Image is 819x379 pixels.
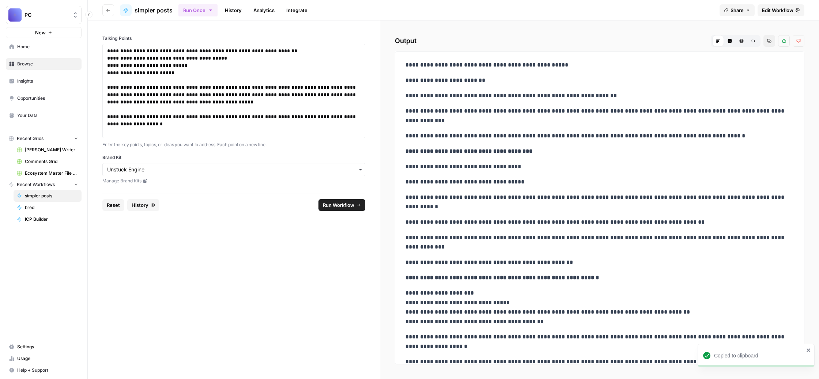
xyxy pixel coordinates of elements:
a: Analytics [249,4,279,16]
span: bred [25,204,78,211]
span: Browse [17,61,78,67]
a: simpler posts [120,4,173,16]
span: simpler posts [25,193,78,199]
button: Run Once [178,4,218,16]
a: Comments Grid [14,156,82,167]
span: Settings [17,344,78,350]
span: Recent Grids [17,135,44,142]
a: Integrate [282,4,312,16]
a: Your Data [6,110,82,121]
span: Reset [107,201,120,209]
span: Home [17,43,78,50]
button: close [806,347,811,353]
span: Ecosystem Master File - SaaS.csv [25,170,78,177]
button: Share [720,4,755,16]
img: PC Logo [8,8,22,22]
a: Settings [6,341,82,353]
span: New [35,29,46,36]
a: [PERSON_NAME] Writer [14,144,82,156]
span: Edit Workflow [762,7,793,14]
a: simpler posts [14,190,82,202]
button: Recent Grids [6,133,82,144]
span: PC [24,11,69,19]
a: Insights [6,75,82,87]
span: Help + Support [17,367,78,374]
button: History [127,199,159,211]
span: simpler posts [135,6,173,15]
label: Talking Points [102,35,365,42]
a: Opportunities [6,92,82,104]
input: Unstuck Engine [107,166,361,173]
a: bred [14,202,82,213]
div: Copied to clipboard [714,352,804,359]
a: Home [6,41,82,53]
span: History [132,201,148,209]
h2: Output [395,35,804,47]
span: Run Workflow [323,201,354,209]
a: History [220,4,246,16]
button: New [6,27,82,38]
button: Workspace: PC [6,6,82,24]
button: Reset [102,199,124,211]
a: Browse [6,58,82,70]
span: Your Data [17,112,78,119]
label: Brand Kit [102,154,365,161]
span: Usage [17,355,78,362]
span: [PERSON_NAME] Writer [25,147,78,153]
span: Insights [17,78,78,84]
span: Recent Workflows [17,181,55,188]
a: Manage Brand Kits [102,178,365,184]
a: ICP Builder [14,213,82,225]
a: Edit Workflow [758,4,804,16]
a: Usage [6,353,82,364]
p: Enter the key points, topics, or ideas you want to address. Each point on a new line. [102,141,365,148]
span: Share [731,7,744,14]
button: Recent Workflows [6,179,82,190]
span: Comments Grid [25,158,78,165]
a: Ecosystem Master File - SaaS.csv [14,167,82,179]
button: Run Workflow [318,199,365,211]
button: Help + Support [6,364,82,376]
span: ICP Builder [25,216,78,223]
span: Opportunities [17,95,78,102]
